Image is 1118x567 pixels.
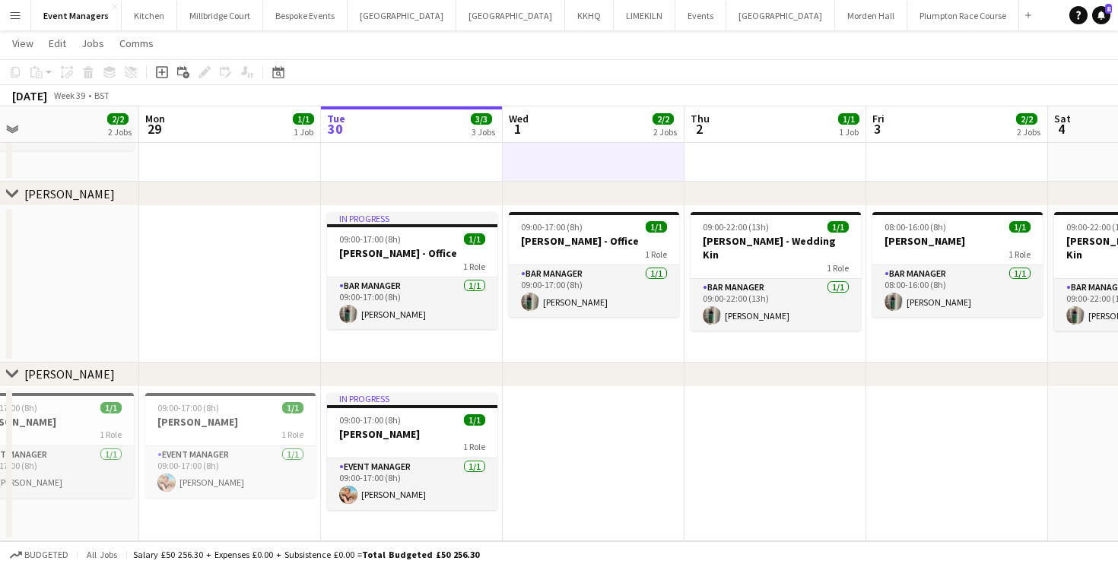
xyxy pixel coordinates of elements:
span: 1 Role [463,441,485,452]
span: 4 [1052,120,1071,138]
span: 2/2 [1016,113,1037,125]
span: 09:00-22:00 (13h) [703,221,769,233]
span: 1 Role [281,429,303,440]
button: Event Managers [31,1,122,30]
span: 1 Role [827,262,849,274]
span: 08:00-16:00 (8h) [885,221,946,233]
span: Thu [691,112,710,125]
span: 09:00-17:00 (8h) [157,402,219,413]
span: All jobs [84,549,120,560]
span: 1/1 [293,113,314,125]
span: 2 [688,120,710,138]
div: Salary £50 256.30 + Expenses £0.00 + Subsistence £0.00 = [133,549,479,560]
app-card-role: Bar Manager1/109:00-22:00 (13h)[PERSON_NAME] [691,279,861,331]
div: BST [94,90,110,101]
button: Plumpton Race Course [907,1,1019,30]
span: Sat [1054,112,1071,125]
span: 30 [325,120,345,138]
app-card-role: Bar Manager1/109:00-17:00 (8h)[PERSON_NAME] [327,277,497,329]
button: [GEOGRAPHIC_DATA] [456,1,565,30]
span: View [12,36,33,50]
span: 1/1 [838,113,859,125]
span: 1 Role [645,249,667,260]
span: 1 [507,120,529,138]
app-card-role: Bar Manager1/109:00-17:00 (8h)[PERSON_NAME] [509,265,679,317]
app-job-card: In progress09:00-17:00 (8h)1/1[PERSON_NAME] - Office1 RoleBar Manager1/109:00-17:00 (8h)[PERSON_N... [327,212,497,329]
button: LIMEKILN [614,1,675,30]
span: 09:00-17:00 (8h) [521,221,583,233]
span: Fri [872,112,885,125]
button: Morden Hall [835,1,907,30]
a: Jobs [75,33,110,53]
h3: [PERSON_NAME] [145,415,316,429]
app-card-role: Event Manager1/109:00-17:00 (8h)[PERSON_NAME] [327,458,497,510]
span: Comms [119,36,154,50]
app-job-card: 08:00-16:00 (8h)1/1[PERSON_NAME]1 RoleBar Manager1/108:00-16:00 (8h)[PERSON_NAME] [872,212,1043,317]
span: 09:00-17:00 (8h) [339,414,401,426]
a: Comms [113,33,160,53]
div: 2 Jobs [653,126,677,138]
span: 2/2 [653,113,674,125]
h3: [PERSON_NAME] - Office [509,234,679,248]
app-job-card: 09:00-17:00 (8h)1/1[PERSON_NAME]1 RoleEvent Manager1/109:00-17:00 (8h)[PERSON_NAME] [145,393,316,498]
span: 2/2 [107,113,129,125]
button: Bespoke Events [263,1,348,30]
div: [PERSON_NAME] [24,186,115,201]
span: 1 Role [100,429,122,440]
a: 8 [1092,6,1110,24]
span: Mon [145,112,165,125]
span: 1/1 [464,414,485,426]
a: Edit [43,33,72,53]
button: Kitchen [122,1,177,30]
app-job-card: 09:00-22:00 (13h)1/1[PERSON_NAME] - Wedding Kin1 RoleBar Manager1/109:00-22:00 (13h)[PERSON_NAME] [691,212,861,331]
span: 1/1 [827,221,849,233]
span: 1/1 [100,402,122,413]
div: 1 Job [294,126,313,138]
h3: [PERSON_NAME] - Wedding Kin [691,234,861,261]
a: View [6,33,40,53]
span: Total Budgeted £50 256.30 [362,549,479,560]
span: 8 [1105,4,1112,14]
div: 2 Jobs [108,126,132,138]
span: Jobs [81,36,104,50]
div: In progress [327,393,497,405]
button: Budgeted [8,546,71,563]
button: [GEOGRAPHIC_DATA] [348,1,456,30]
app-job-card: In progress09:00-17:00 (8h)1/1[PERSON_NAME]1 RoleEvent Manager1/109:00-17:00 (8h)[PERSON_NAME] [327,393,497,510]
span: 09:00-17:00 (8h) [339,233,401,245]
span: 1 Role [463,261,485,272]
h3: [PERSON_NAME] - Office [327,246,497,260]
span: Tue [327,112,345,125]
span: 1 Role [1008,249,1031,260]
div: [DATE] [12,88,47,103]
div: In progress [327,212,497,224]
button: Millbridge Court [177,1,263,30]
span: 1/1 [646,221,667,233]
span: Edit [49,36,66,50]
div: 2 Jobs [1017,126,1040,138]
span: Wed [509,112,529,125]
h3: [PERSON_NAME] [327,427,497,441]
h3: [PERSON_NAME] [872,234,1043,248]
div: [PERSON_NAME] [24,366,115,382]
div: 1 Job [839,126,859,138]
app-card-role: Event Manager1/109:00-17:00 (8h)[PERSON_NAME] [145,446,316,498]
button: KKHQ [565,1,614,30]
span: 1/1 [464,233,485,245]
span: 1/1 [282,402,303,413]
span: 3 [870,120,885,138]
span: 3/3 [471,113,492,125]
app-job-card: 09:00-17:00 (8h)1/1[PERSON_NAME] - Office1 RoleBar Manager1/109:00-17:00 (8h)[PERSON_NAME] [509,212,679,317]
span: 29 [143,120,165,138]
app-card-role: Bar Manager1/108:00-16:00 (8h)[PERSON_NAME] [872,265,1043,317]
div: 3 Jobs [472,126,495,138]
span: Week 39 [50,90,88,101]
button: Events [675,1,726,30]
button: [GEOGRAPHIC_DATA] [726,1,835,30]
